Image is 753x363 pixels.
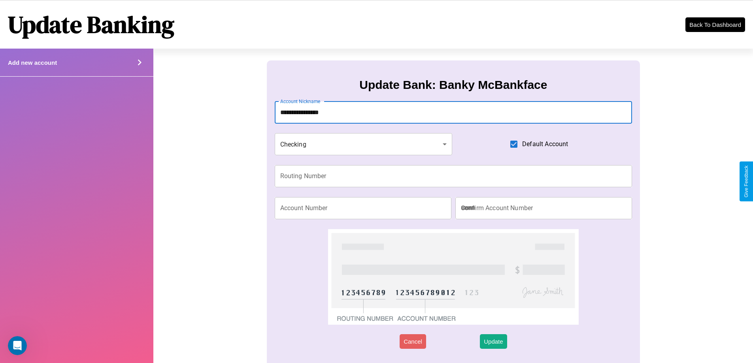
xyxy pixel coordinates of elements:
button: Cancel [400,334,426,349]
h4: Add new account [8,59,57,66]
button: Back To Dashboard [685,17,745,32]
iframe: Intercom live chat [8,336,27,355]
img: check [328,229,578,325]
label: Account Nickname [280,98,321,105]
h1: Update Banking [8,8,174,41]
div: Give Feedback [744,166,749,197]
span: Default Account [522,139,568,149]
h3: Update Bank: Banky McBankface [359,78,547,92]
button: Update [480,334,507,349]
div: Checking [275,133,453,155]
